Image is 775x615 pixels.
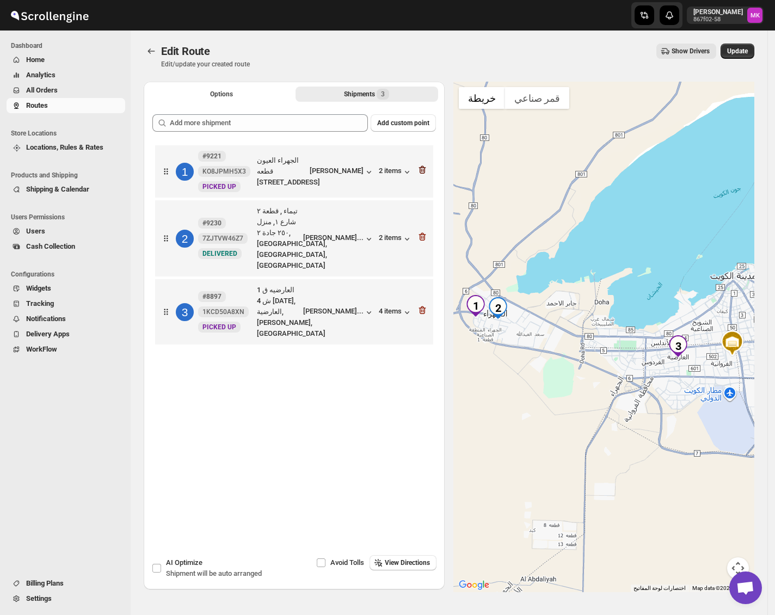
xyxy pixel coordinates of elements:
div: العارضيه ق 1 ش 4 [DATE], العارضية, [PERSON_NAME], [GEOGRAPHIC_DATA] [257,285,299,339]
button: Shipping & Calendar [7,182,125,197]
span: Configurations [11,270,125,279]
span: DELIVERED [202,250,237,257]
a: ‏فتح هذه المنطقة في "خرائط Google" (يؤدي ذلك إلى فتح نافذة جديدة) [456,578,492,592]
span: Delivery Apps [26,330,70,338]
span: PICKED UP [202,183,236,190]
text: MK [751,12,760,19]
button: Locations, Rules & Rates [7,140,125,155]
div: 1#9221KO8JPMH5X3NewPICKED UPالجهراء العيون قطعه [STREET_ADDRESS][PERSON_NAME]2 items [155,145,433,198]
span: Cash Collection [26,242,75,250]
span: Products and Shipping [11,171,125,180]
span: Dashboard [11,41,125,50]
span: Widgets [26,284,51,292]
button: Selected Shipments [296,87,439,102]
b: #8897 [202,293,222,300]
p: Edit/update your created route [161,60,250,69]
p: 867f02-58 [693,16,743,23]
div: 3 [176,303,194,321]
button: [PERSON_NAME]... [303,307,374,318]
button: Show Drivers [656,44,716,59]
span: 3 [381,90,385,99]
div: 2 [487,297,509,319]
span: Options [210,90,233,99]
div: 3#88971KCD50A8XNNewPICKED UPالعارضيه ق 1 ش 4 [DATE], العارضية, [PERSON_NAME], [GEOGRAPHIC_DATA][P... [155,279,433,345]
span: Locations, Rules & Rates [26,143,103,151]
button: View Directions [370,555,436,570]
button: Update [721,44,754,59]
span: Settings [26,594,52,602]
b: #9230 [202,219,222,227]
div: Selected Shipments [144,106,445,503]
span: Tracking [26,299,54,307]
div: 2#92307ZJTVW46Z7NewDELIVEREDتيماء , قطعة ٢ شارع ١, منزل ٢٥٠ جادة ٢, [GEOGRAPHIC_DATA], [GEOGRAPHI... [155,200,433,276]
button: Settings [7,591,125,606]
span: Analytics [26,71,56,79]
span: View Directions [385,558,430,567]
div: [PERSON_NAME]... [303,233,364,242]
img: Google [456,578,492,592]
span: Users Permissions [11,213,125,222]
span: WorkFlow [26,345,57,353]
button: Cash Collection [7,239,125,254]
button: عناصر التحكّم بطريقة عرض الخريطة [727,557,749,579]
span: Routes [26,101,48,109]
span: Billing Plans [26,579,64,587]
button: [PERSON_NAME] [310,167,374,177]
span: Edit Route [161,45,210,58]
button: Add custom point [371,114,436,132]
button: Home [7,52,125,67]
button: Analytics [7,67,125,83]
div: 1 [465,295,487,317]
button: 2 items [379,167,413,177]
span: Home [26,56,45,64]
button: [PERSON_NAME]... [303,233,374,244]
span: Show Drivers [672,47,710,56]
button: All Orders [7,83,125,98]
p: [PERSON_NAME] [693,8,743,16]
img: ScrollEngine [9,2,90,29]
span: Avoid Tolls [330,558,364,567]
button: Routes [144,44,159,59]
span: Add custom point [377,119,429,127]
div: [PERSON_NAME]... [303,307,364,315]
button: User menu [687,7,764,24]
div: الجهراء العيون قطعه [STREET_ADDRESS] [257,155,305,188]
button: عرض صور القمر الصناعي [505,87,569,109]
span: Store Locations [11,129,125,138]
span: Users [26,227,45,235]
button: Widgets [7,281,125,296]
div: 3 [667,335,689,357]
span: Mostafa Khalifa [747,8,762,23]
button: عرض خريطة الشارع [459,87,505,109]
div: 2 [176,230,194,248]
button: Delivery Apps [7,327,125,342]
button: All Route Options [150,87,293,102]
button: Users [7,224,125,239]
button: WorkFlow [7,342,125,357]
button: اختصارات لوحة المفاتيح [633,585,686,592]
span: 1KCD50A8XN [202,307,244,316]
span: PICKED UP [202,323,236,331]
b: #9221 [202,152,222,160]
button: Billing Plans [7,576,125,591]
span: Notifications [26,315,66,323]
button: 4 items [379,307,413,318]
input: Add more shipment [170,114,368,132]
span: KO8JPMH5X3 [202,167,246,176]
div: Shipments [344,89,389,100]
span: All Orders [26,86,58,94]
a: دردشة مفتوحة [729,571,762,604]
div: 1 [176,163,194,181]
div: تيماء , قطعة ٢ شارع ١, منزل ٢٥٠ جادة ٢, [GEOGRAPHIC_DATA], [GEOGRAPHIC_DATA], [GEOGRAPHIC_DATA] [257,206,299,271]
span: 7ZJTVW46Z7 [202,234,243,243]
button: Routes [7,98,125,113]
span: Shipping & Calendar [26,185,89,193]
span: AI Optimize [166,558,202,567]
span: Update [727,47,748,56]
button: 2 items [379,233,413,244]
button: Notifications [7,311,125,327]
